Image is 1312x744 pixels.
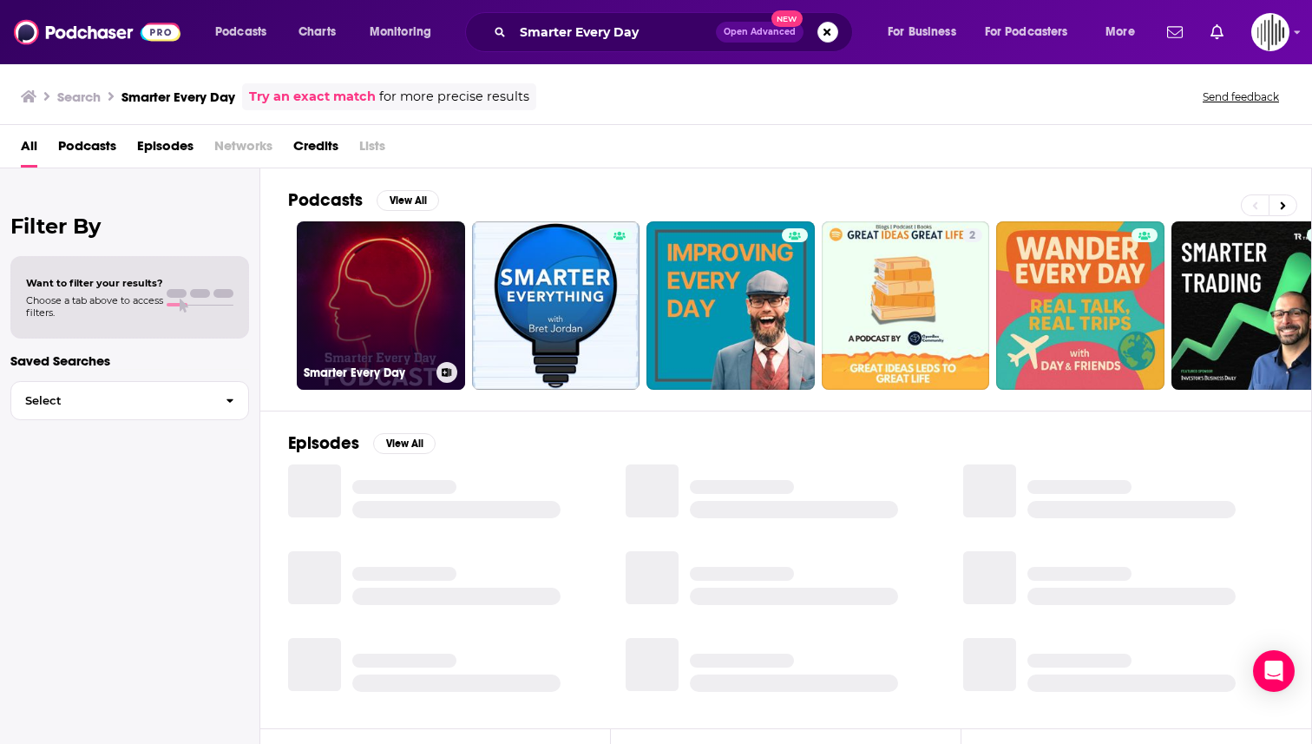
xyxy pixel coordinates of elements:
[14,16,180,49] img: Podchaser - Follow, Share and Rate Podcasts
[121,89,235,105] h3: Smarter Every Day
[822,221,990,390] a: 2
[373,433,436,454] button: View All
[359,132,385,168] span: Lists
[11,395,212,406] span: Select
[304,365,430,380] h3: Smarter Every Day
[215,20,266,44] span: Podcasts
[1251,13,1289,51] span: Logged in as gpg2
[876,18,978,46] button: open menu
[1251,13,1289,51] button: Show profile menu
[287,18,346,46] a: Charts
[57,89,101,105] h3: Search
[1093,18,1157,46] button: open menu
[26,294,163,319] span: Choose a tab above to access filters.
[297,221,465,390] a: Smarter Every Day
[969,227,975,245] span: 2
[298,20,336,44] span: Charts
[379,87,529,107] span: for more precise results
[358,18,454,46] button: open menu
[288,432,359,454] h2: Episodes
[482,12,869,52] div: Search podcasts, credits, & more...
[1105,20,1135,44] span: More
[888,20,956,44] span: For Business
[203,18,289,46] button: open menu
[137,132,194,168] a: Episodes
[1160,17,1190,47] a: Show notifications dropdown
[962,228,982,242] a: 2
[293,132,338,168] a: Credits
[10,214,249,239] h2: Filter By
[771,10,803,27] span: New
[249,87,376,107] a: Try an exact match
[370,20,431,44] span: Monitoring
[288,432,436,454] a: EpisodesView All
[1253,650,1295,692] div: Open Intercom Messenger
[1251,13,1289,51] img: User Profile
[974,18,1093,46] button: open menu
[513,18,716,46] input: Search podcasts, credits, & more...
[724,28,796,36] span: Open Advanced
[58,132,116,168] a: Podcasts
[377,190,439,211] button: View All
[288,189,439,211] a: PodcastsView All
[288,189,363,211] h2: Podcasts
[1197,89,1284,104] button: Send feedback
[985,20,1068,44] span: For Podcasters
[214,132,272,168] span: Networks
[26,277,163,289] span: Want to filter your results?
[10,352,249,369] p: Saved Searches
[10,381,249,420] button: Select
[21,132,37,168] a: All
[716,22,804,43] button: Open AdvancedNew
[1204,17,1230,47] a: Show notifications dropdown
